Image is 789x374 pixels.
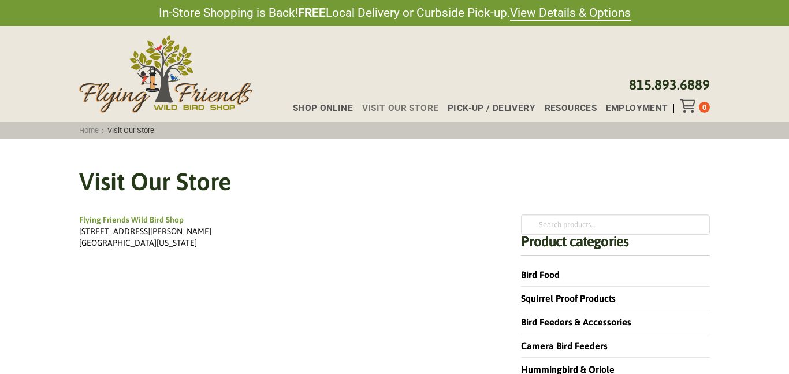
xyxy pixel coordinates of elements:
[597,104,668,113] a: Employment
[448,104,535,113] span: Pick-up / Delivery
[535,104,597,113] a: Resources
[521,340,608,351] a: Camera Bird Feeders
[629,77,710,92] a: 815.893.6889
[438,104,535,113] a: Pick-up / Delivery
[79,214,489,226] div: Flying Friends Wild Bird Shop
[510,6,631,21] a: View Details & Options
[702,103,706,112] span: 0
[680,99,699,113] div: Toggle Off Canvas Content
[521,293,616,303] a: Squirrel Proof Products
[104,126,158,135] span: Visit Our Store
[79,226,489,249] div: [STREET_ADDRESS][PERSON_NAME] [GEOGRAPHIC_DATA][US_STATE]
[362,104,439,113] span: Visit Our Store
[159,5,631,21] span: In-Store Shopping is Back! Local Delivery or Curbside Pick-up.
[79,165,710,199] h1: Visit Our Store
[521,269,560,280] a: Bird Food
[606,104,668,113] span: Employment
[79,35,252,113] img: Flying Friends Wild Bird Shop Logo
[521,214,710,234] input: Search products…
[293,104,353,113] span: Shop Online
[298,6,326,20] strong: FREE
[75,126,102,135] a: Home
[75,126,158,135] span: :
[521,317,631,327] a: Bird Feeders & Accessories
[284,104,353,113] a: Shop Online
[521,235,710,256] h4: Product categories
[545,104,597,113] span: Resources
[353,104,438,113] a: Visit Our Store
